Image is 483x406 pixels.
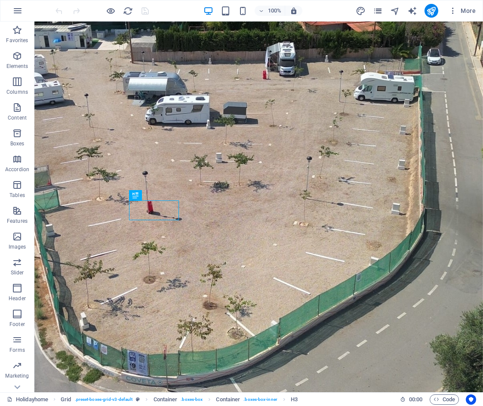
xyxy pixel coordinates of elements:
button: pages [373,6,383,16]
i: On resize automatically adjust zoom level to fit chosen device. [290,7,298,15]
i: Publish [426,6,436,16]
nav: breadcrumb [61,394,298,405]
h6: 100% [268,6,281,16]
button: Code [430,394,459,405]
span: : [415,396,416,403]
p: Header [9,295,26,302]
button: Usercentrics [466,394,476,405]
button: design [356,6,366,16]
span: Click to select. Double-click to edit [61,394,71,405]
i: Reload page [123,6,133,16]
p: Favorites [6,37,28,44]
p: Elements [6,63,28,70]
p: Images [9,243,26,250]
p: Forms [9,347,25,354]
i: Navigator [390,6,400,16]
a: Click to cancel selection. Double-click to open Pages [7,394,48,405]
span: . boxes-box [181,394,203,405]
p: Columns [6,89,28,95]
button: More [445,4,479,18]
button: navigator [390,6,400,16]
span: More [449,6,476,15]
span: Click to select. Double-click to edit [154,394,178,405]
i: This element is a customizable preset [136,397,140,402]
p: Accordion [5,166,29,173]
span: 00 00 [409,394,422,405]
p: Features [7,218,28,225]
p: Footer [9,321,25,328]
span: . boxes-box-inner [243,394,277,405]
span: Click to select. Double-click to edit [216,394,240,405]
button: 100% [255,6,285,16]
p: Content [8,114,27,121]
i: Pages (Ctrl+Alt+S) [373,6,383,16]
i: AI Writer [407,6,417,16]
h6: Session time [400,394,423,405]
span: . preset-boxes-grid-v3-default [75,394,133,405]
span: Code [434,394,455,405]
i: Design (Ctrl+Alt+Y) [356,6,366,16]
p: Tables [9,192,25,199]
button: publish [425,4,438,18]
button: reload [123,6,133,16]
p: Boxes [10,140,25,147]
p: Marketing [5,372,29,379]
span: Click to select. Double-click to edit [291,394,298,405]
button: Click here to leave preview mode and continue editing [105,6,116,16]
p: Slider [11,269,24,276]
button: text_generator [407,6,418,16]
